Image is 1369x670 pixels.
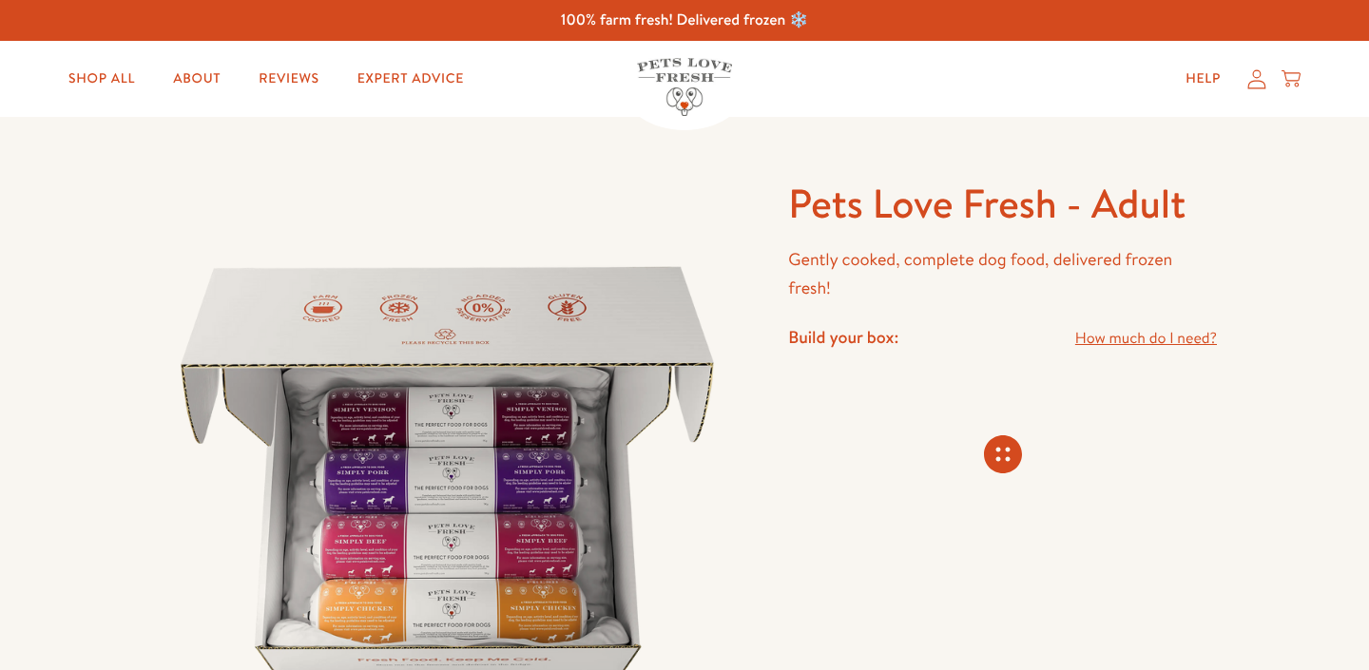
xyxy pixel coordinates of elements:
[53,60,150,98] a: Shop All
[788,326,898,348] h4: Build your box:
[788,245,1217,303] p: Gently cooked, complete dog food, delivered frozen fresh!
[1075,326,1217,352] a: How much do I need?
[342,60,479,98] a: Expert Advice
[984,435,1022,473] svg: Connecting store
[243,60,334,98] a: Reviews
[637,58,732,116] img: Pets Love Fresh
[158,60,236,98] a: About
[1170,60,1236,98] a: Help
[788,178,1217,230] h1: Pets Love Fresh - Adult
[1274,581,1350,651] iframe: Gorgias live chat messenger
